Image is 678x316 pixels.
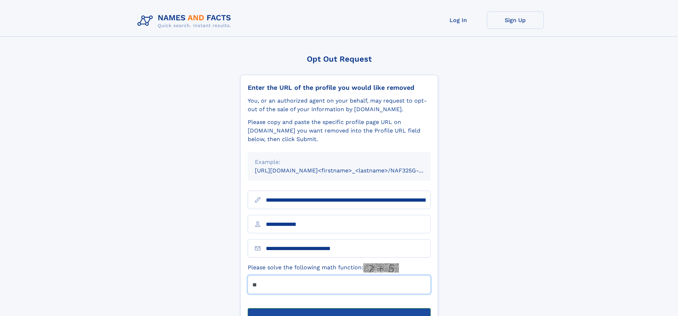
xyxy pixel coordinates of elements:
[487,11,544,29] a: Sign Up
[135,11,237,31] img: Logo Names and Facts
[255,167,444,174] small: [URL][DOMAIN_NAME]<firstname>_<lastname>/NAF325G-xxxxxxxx
[430,11,487,29] a: Log In
[248,84,431,92] div: Enter the URL of the profile you would like removed
[248,263,399,273] label: Please solve the following math function:
[255,158,424,166] div: Example:
[240,55,438,63] div: Opt Out Request
[248,97,431,114] div: You, or an authorized agent on your behalf, may request to opt-out of the sale of your informatio...
[248,118,431,144] div: Please copy and paste the specific profile page URL on [DOMAIN_NAME] you want removed into the Pr...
